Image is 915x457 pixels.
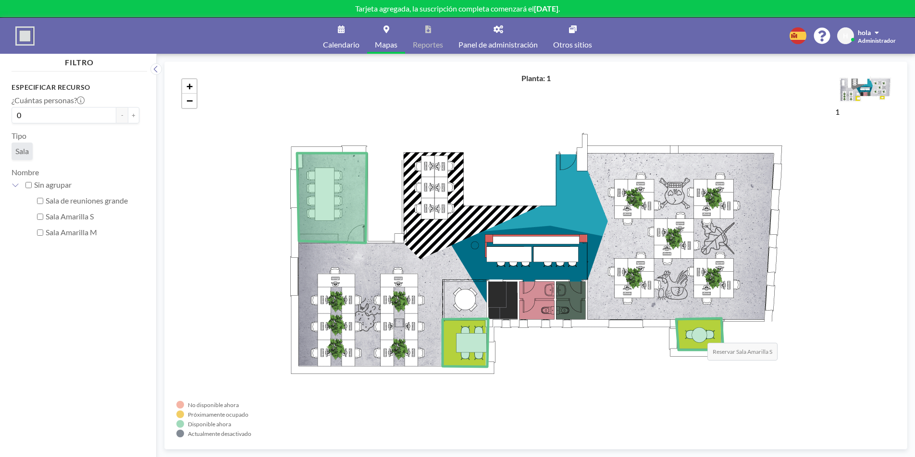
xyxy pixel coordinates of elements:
[545,18,600,54] a: Otros sitios
[188,430,251,437] div: Actualmente desactivado
[46,212,139,221] label: Sala Amarilla S
[843,32,848,40] span: H
[375,41,397,48] span: Mapas
[521,73,551,83] h4: Planta: 1
[858,37,896,44] span: Administrador
[405,18,451,54] a: Reportes
[188,411,248,418] div: Próximamente ocupado
[315,18,367,54] a: Calendario
[182,79,197,94] a: Zoom in
[451,18,545,54] a: Panel de administración
[707,343,778,361] span: Reservar Sala Amarilla S
[116,107,128,123] button: -
[12,168,39,177] label: Nombre
[835,73,895,105] img: 090430091581d4631f939019bbb01169.png
[12,83,139,92] h3: Especificar recurso
[12,131,26,141] label: Tipo
[188,421,231,428] div: Disponible ahora
[534,4,558,13] b: [DATE]
[186,95,193,107] span: −
[858,28,871,36] span: hola
[182,94,197,108] a: Zoom out
[188,401,239,409] div: No disponible ahora
[367,18,405,54] a: Mapas
[458,41,538,48] span: Panel de administración
[186,80,193,92] span: +
[34,180,139,190] label: Sin agrupar
[15,146,29,156] span: Sala
[46,196,139,205] label: Sala de reuniones grande
[413,41,443,48] span: Reportes
[46,228,139,237] label: Sala Amarilla M
[835,107,840,116] label: 1
[12,96,85,105] label: ¿Cuántas personas?
[128,107,139,123] button: +
[15,26,35,46] img: organization-logo
[12,54,147,67] h4: FILTRO
[553,41,592,48] span: Otros sitios
[323,41,359,48] span: Calendario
